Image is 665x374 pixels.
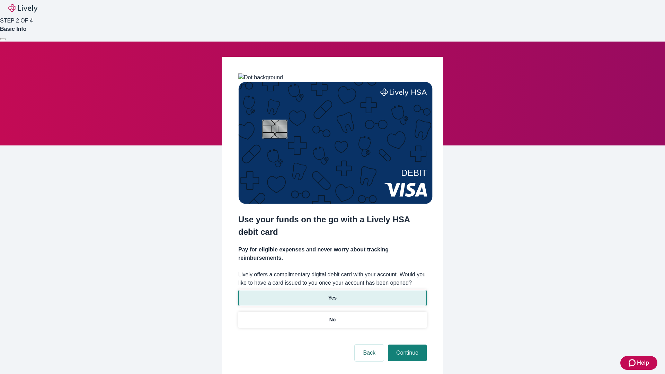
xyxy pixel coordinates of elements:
[328,294,337,302] p: Yes
[238,270,427,287] label: Lively offers a complimentary digital debit card with your account. Would you like to have a card...
[355,345,384,361] button: Back
[238,290,427,306] button: Yes
[629,359,637,367] svg: Zendesk support icon
[238,246,427,262] h4: Pay for eligible expenses and never worry about tracking reimbursements.
[238,73,283,82] img: Dot background
[238,82,433,204] img: Debit card
[238,213,427,238] h2: Use your funds on the go with a Lively HSA debit card
[238,312,427,328] button: No
[388,345,427,361] button: Continue
[8,4,37,12] img: Lively
[620,356,657,370] button: Zendesk support iconHelp
[637,359,649,367] span: Help
[329,316,336,323] p: No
